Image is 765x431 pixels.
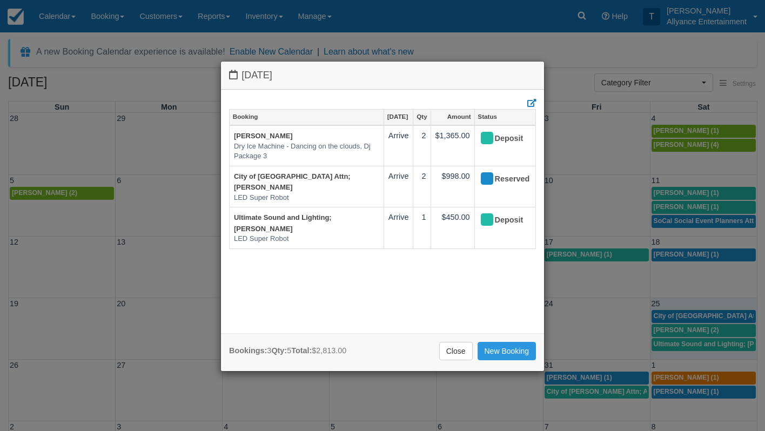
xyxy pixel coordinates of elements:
em: Dry Ice Machine - Dancing on the clouds, Dj Package 3 [234,142,379,161]
a: [PERSON_NAME] [234,132,293,140]
a: New Booking [478,342,536,360]
h4: [DATE] [229,70,536,81]
em: LED Super Robot [234,234,379,244]
div: Reserved [479,171,522,188]
td: Arrive [384,166,413,207]
em: LED Super Robot [234,193,379,203]
div: Deposit [479,130,522,147]
td: Arrive [384,207,413,249]
a: [DATE] [384,110,413,125]
td: 1 [413,207,431,249]
td: $450.00 [431,207,474,249]
div: Deposit [479,212,522,229]
a: Status [475,110,535,125]
a: Ultimate Sound and Lighting; [PERSON_NAME] [234,213,332,233]
a: Close [439,342,473,360]
td: $998.00 [431,166,474,207]
td: 2 [413,125,431,166]
strong: Qty: [271,346,287,355]
td: 2 [413,166,431,207]
strong: Bookings: [229,346,267,355]
td: $1,365.00 [431,125,474,166]
a: Qty [413,110,430,125]
a: Booking [230,110,384,125]
strong: Total: [291,346,312,355]
td: Arrive [384,125,413,166]
a: Amount [431,110,474,125]
div: 3 5 $2,813.00 [229,345,346,356]
a: City of [GEOGRAPHIC_DATA] Attn; [PERSON_NAME] [234,172,351,192]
